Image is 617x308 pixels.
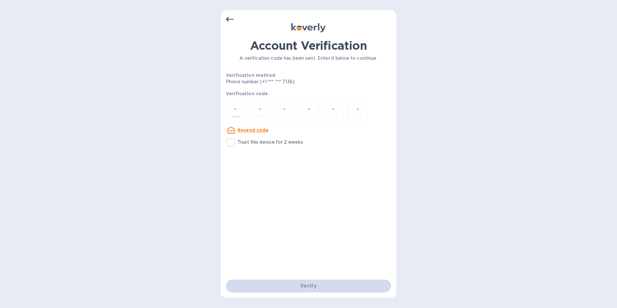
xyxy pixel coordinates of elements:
p: Trust this device for 2 weeks [238,139,303,146]
u: Resend code [238,128,269,133]
b: Verification method [226,73,275,78]
h1: Account Verification [226,39,391,52]
p: Verification code [226,90,391,97]
p: Phone number (+1 *** *** 7136) [226,78,344,85]
p: A verification code has been sent. Enter it below to continue. [226,55,391,62]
